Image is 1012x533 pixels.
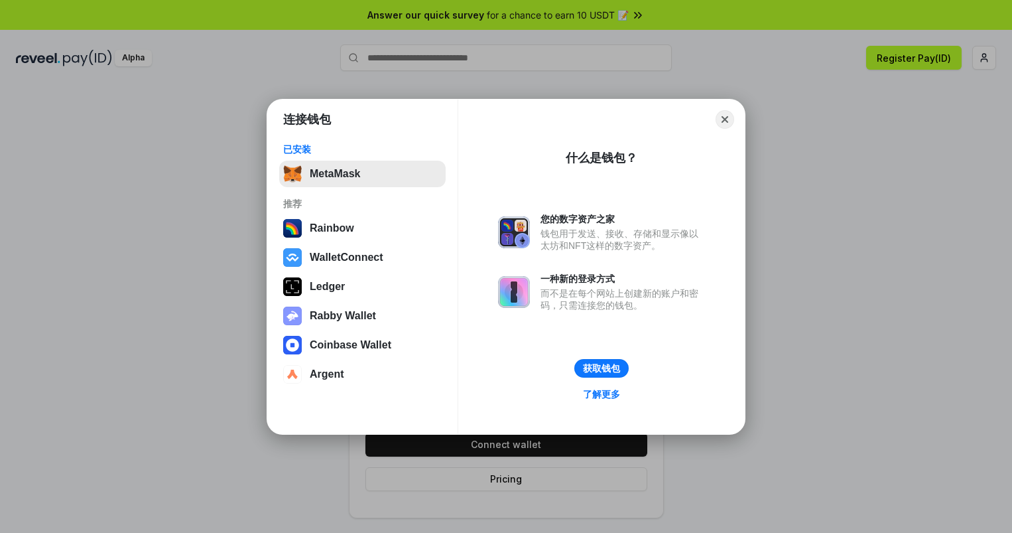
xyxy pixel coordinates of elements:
div: 已安装 [283,143,442,155]
div: Rainbow [310,222,354,234]
div: 而不是在每个网站上创建新的账户和密码，只需连接您的钱包。 [540,287,705,311]
button: Coinbase Wallet [279,332,446,358]
div: WalletConnect [310,252,383,264]
button: 获取钱包 [574,359,629,378]
img: svg+xml,%3Csvg%20fill%3D%22none%22%20height%3D%2233%22%20viewBox%3D%220%200%2035%2033%22%20width%... [283,165,302,183]
div: Argent [310,368,344,380]
div: MetaMask [310,168,360,180]
button: Rainbow [279,215,446,242]
img: svg+xml,%3Csvg%20width%3D%2228%22%20height%3D%2228%22%20viewBox%3D%220%200%2028%2028%22%20fill%3D... [283,248,302,267]
img: svg+xml,%3Csvg%20xmlns%3D%22http%3A%2F%2Fwww.w3.org%2F2000%2Fsvg%22%20fill%3D%22none%22%20viewBox... [498,276,530,308]
div: Coinbase Wallet [310,339,391,351]
button: Argent [279,361,446,388]
button: WalletConnect [279,244,446,271]
div: 一种新的登录方式 [540,273,705,285]
img: svg+xml,%3Csvg%20xmlns%3D%22http%3A%2F%2Fwww.w3.org%2F2000%2Fsvg%22%20fill%3D%22none%22%20viewBox... [498,216,530,248]
div: Rabby Wallet [310,310,376,322]
button: Close [716,110,734,129]
button: Rabby Wallet [279,303,446,329]
img: svg+xml,%3Csvg%20xmlns%3D%22http%3A%2F%2Fwww.w3.org%2F2000%2Fsvg%22%20width%3D%2228%22%20height%3... [283,277,302,296]
div: Ledger [310,281,345,293]
img: svg+xml,%3Csvg%20width%3D%22120%22%20height%3D%22120%22%20viewBox%3D%220%200%20120%20120%22%20fil... [283,219,302,238]
h1: 连接钱包 [283,112,331,127]
img: svg+xml,%3Csvg%20width%3D%2228%22%20height%3D%2228%22%20viewBox%3D%220%200%2028%2028%22%20fill%3D... [283,336,302,354]
div: 您的数字资产之家 [540,213,705,225]
button: MetaMask [279,161,446,187]
img: svg+xml,%3Csvg%20xmlns%3D%22http%3A%2F%2Fwww.w3.org%2F2000%2Fsvg%22%20fill%3D%22none%22%20viewBox... [283,307,302,325]
button: Ledger [279,273,446,300]
div: 推荐 [283,198,442,210]
div: 什么是钱包？ [566,150,637,166]
div: 钱包用于发送、接收、存储和显示像以太坊和NFT这样的数字资产。 [540,228,705,252]
div: 获取钱包 [583,362,620,374]
div: 了解更多 [583,388,620,400]
img: svg+xml,%3Csvg%20width%3D%2228%22%20height%3D%2228%22%20viewBox%3D%220%200%2028%2028%22%20fill%3D... [283,365,302,384]
a: 了解更多 [575,386,628,403]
